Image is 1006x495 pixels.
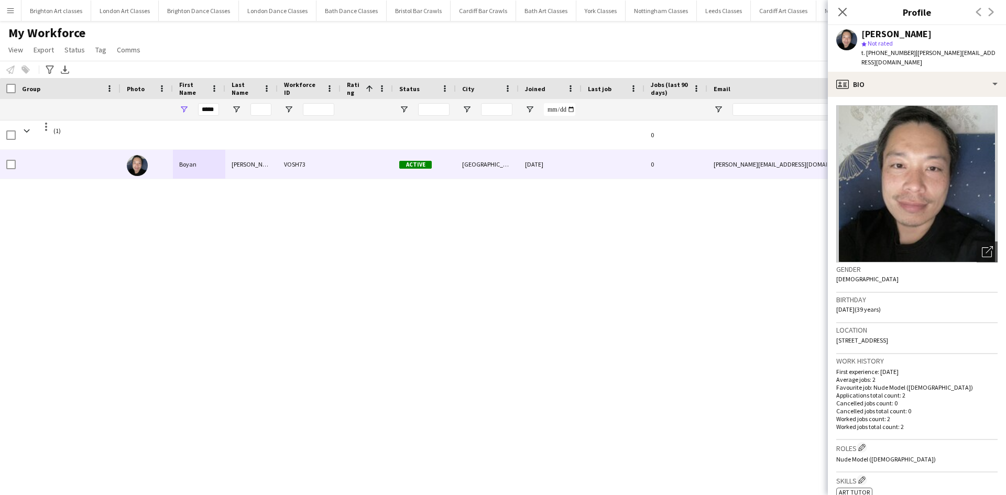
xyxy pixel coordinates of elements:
[198,103,219,116] input: First Name Filter Input
[868,39,893,47] span: Not rated
[127,85,145,93] span: Photo
[836,423,998,431] p: Worked jobs total count: 2
[179,105,189,114] button: Open Filter Menu
[462,85,474,93] span: City
[836,325,998,335] h3: Location
[836,391,998,399] p: Applications total count: 2
[816,1,887,21] button: Manchester Classes
[707,150,917,179] div: [PERSON_NAME][EMAIL_ADDRESS][DOMAIN_NAME]
[418,103,450,116] input: Status Filter Input
[113,43,145,57] a: Comms
[977,241,998,262] div: Open photos pop-in
[626,1,697,21] button: Nottingham Classes
[159,1,239,21] button: Brighton Dance Classes
[836,415,998,423] p: Worked jobs count: 2
[250,103,271,116] input: Last Name Filter Input
[861,29,932,39] div: [PERSON_NAME]
[836,265,998,274] h3: Gender
[179,81,206,96] span: First Name
[278,150,341,179] div: VOSH73
[21,1,91,21] button: Brighton Art classes
[861,49,916,57] span: t. [PHONE_NUMBER]
[387,1,451,21] button: Bristol Bar Crawls
[481,103,512,116] input: City Filter Input
[451,1,516,21] button: Cardiff Bar Crawls
[519,150,582,179] div: [DATE]
[127,155,148,176] img: Boyan Zhang
[8,45,23,54] span: View
[828,5,1006,19] h3: Profile
[59,63,71,76] app-action-btn: Export XLSX
[697,1,751,21] button: Leeds Classes
[225,150,278,179] div: [PERSON_NAME]
[91,43,111,57] a: Tag
[836,295,998,304] h3: Birthday
[347,81,362,96] span: Rating
[544,103,575,116] input: Joined Filter Input
[588,85,611,93] span: Last job
[516,1,576,21] button: Bath Art Classes
[303,103,334,116] input: Workforce ID Filter Input
[456,150,519,179] div: [GEOGRAPHIC_DATA]
[861,49,996,66] span: | [PERSON_NAME][EMAIL_ADDRESS][DOMAIN_NAME]
[836,475,998,486] h3: Skills
[836,336,888,344] span: [STREET_ADDRESS]
[836,399,998,407] p: Cancelled jobs count: 0
[95,45,106,54] span: Tag
[399,105,409,114] button: Open Filter Menu
[836,305,881,313] span: [DATE] (39 years)
[399,85,420,93] span: Status
[462,105,472,114] button: Open Filter Menu
[836,105,998,262] img: Crew avatar or photo
[836,455,936,463] span: Nude Model ([DEMOGRAPHIC_DATA])
[836,407,998,415] p: Cancelled jobs total count: 0
[22,85,40,93] span: Group
[651,81,688,96] span: Jobs (last 90 days)
[714,85,730,93] span: Email
[53,120,61,141] span: (1)
[284,105,293,114] button: Open Filter Menu
[43,63,56,76] app-action-btn: Advanced filters
[34,45,54,54] span: Export
[284,81,322,96] span: Workforce ID
[525,85,545,93] span: Joined
[836,368,998,376] p: First experience: [DATE]
[576,1,626,21] button: York Classes
[644,150,707,179] div: 0
[714,105,723,114] button: Open Filter Menu
[836,383,998,391] p: Favourite job: Nude Model ([DEMOGRAPHIC_DATA])
[836,356,998,366] h3: Work history
[232,81,259,96] span: Last Name
[117,45,140,54] span: Comms
[836,376,998,383] p: Average jobs: 2
[4,43,27,57] a: View
[29,43,58,57] a: Export
[8,25,85,41] span: My Workforce
[644,120,707,149] div: 0
[836,442,998,453] h3: Roles
[173,150,225,179] div: Boyan
[525,105,534,114] button: Open Filter Menu
[399,161,432,169] span: Active
[91,1,159,21] button: London Art Classes
[828,72,1006,97] div: Bio
[239,1,316,21] button: London Dance Classes
[751,1,816,21] button: Cardiff Art Classes
[60,43,89,57] a: Status
[232,105,241,114] button: Open Filter Menu
[316,1,387,21] button: Bath Dance Classes
[64,45,85,54] span: Status
[732,103,911,116] input: Email Filter Input
[836,275,899,283] span: [DEMOGRAPHIC_DATA]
